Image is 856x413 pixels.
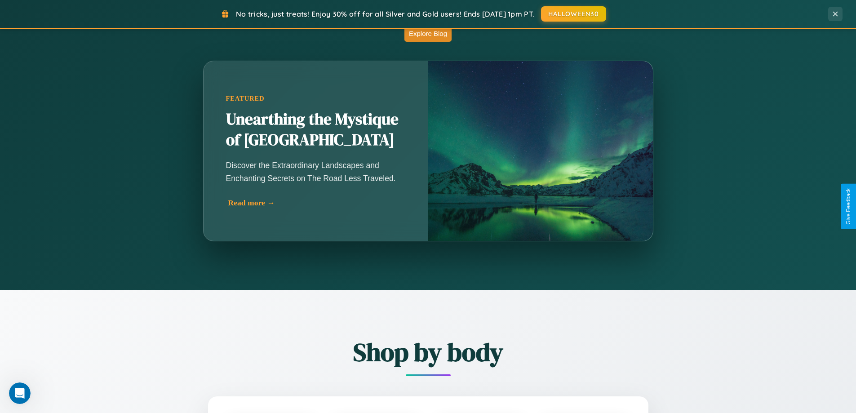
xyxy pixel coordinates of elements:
[541,6,606,22] button: HALLOWEEN30
[404,25,452,42] button: Explore Blog
[845,188,852,225] div: Give Feedback
[9,382,31,404] iframe: Intercom live chat
[228,198,408,208] div: Read more →
[236,9,534,18] span: No tricks, just treats! Enjoy 30% off for all Silver and Gold users! Ends [DATE] 1pm PT.
[226,159,406,184] p: Discover the Extraordinary Landscapes and Enchanting Secrets on The Road Less Traveled.
[226,95,406,102] div: Featured
[226,109,406,151] h2: Unearthing the Mystique of [GEOGRAPHIC_DATA]
[159,335,698,369] h2: Shop by body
